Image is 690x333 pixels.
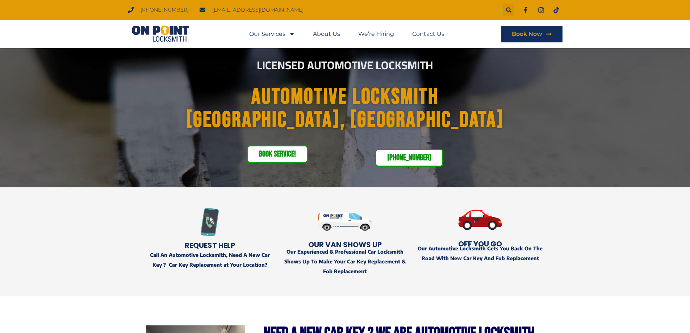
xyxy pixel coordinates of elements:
[146,242,274,249] h2: Request Help
[281,241,409,248] h2: OUR VAN Shows Up
[249,26,295,42] a: Our Services
[317,198,373,244] img: Automotive Locksmith North Vancouver, BC 1
[281,247,409,276] p: Our Experienced & Professional Car Locksmith Shows Up To Make Your Car Key Replacement & Fob Repl...
[503,4,514,16] div: Search
[249,26,444,42] nav: Menu
[358,26,394,42] a: We’re Hiring
[146,250,274,270] p: Call An Automotive Locksmith, Need A New Car Key ? Car Key Replacement at Your Location?
[196,208,224,236] img: Call for Emergency Locksmith Services Help in Coquitlam Tri-cities
[145,60,545,71] h2: Licensed Automotive Locksmith
[139,5,189,15] span: [PHONE_NUMBER]
[416,243,544,263] p: Our Automotive Locksmith Gets You Back On The Road With New Car Key And Fob Replacement
[387,154,431,162] span: [PHONE_NUMBER]
[501,26,563,42] a: Book Now
[416,198,544,242] img: Automotive Locksmith North Vancouver, BC 2
[416,240,544,247] h2: Off You Go
[210,5,304,15] span: [EMAIL_ADDRESS][DOMAIN_NAME]
[375,149,443,167] a: [PHONE_NUMBER]
[247,145,308,163] a: Book service!
[259,150,296,158] span: Book service!
[150,86,540,132] h1: Automotive Locksmith [GEOGRAPHIC_DATA], [GEOGRAPHIC_DATA]
[313,26,340,42] a: About Us
[512,31,542,37] span: Book Now
[412,26,444,42] a: Contact Us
